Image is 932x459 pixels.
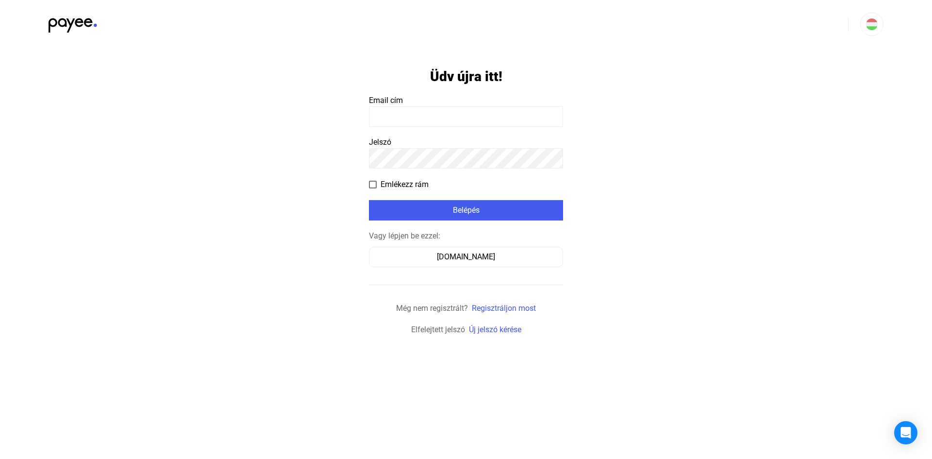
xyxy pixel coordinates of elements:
h1: Üdv újra itt! [430,68,502,85]
img: black-payee-blue-dot.svg [49,13,97,33]
a: Regisztráljon most [472,304,536,313]
button: [DOMAIN_NAME] [369,247,563,267]
span: Még nem regisztrált? [396,304,468,313]
button: HU [860,13,883,36]
span: Jelszó [369,137,391,147]
a: [DOMAIN_NAME] [369,252,563,261]
button: Belépés [369,200,563,221]
a: Új jelszó kérése [469,325,521,334]
span: Emlékezz rám [381,179,429,190]
span: Elfelejtett jelszó [411,325,465,334]
img: HU [866,18,878,30]
div: [DOMAIN_NAME] [372,251,560,263]
div: Open Intercom Messenger [894,421,917,444]
div: Belépés [372,204,560,216]
div: Vagy lépjen be ezzel: [369,230,563,242]
span: Email cím [369,96,403,105]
